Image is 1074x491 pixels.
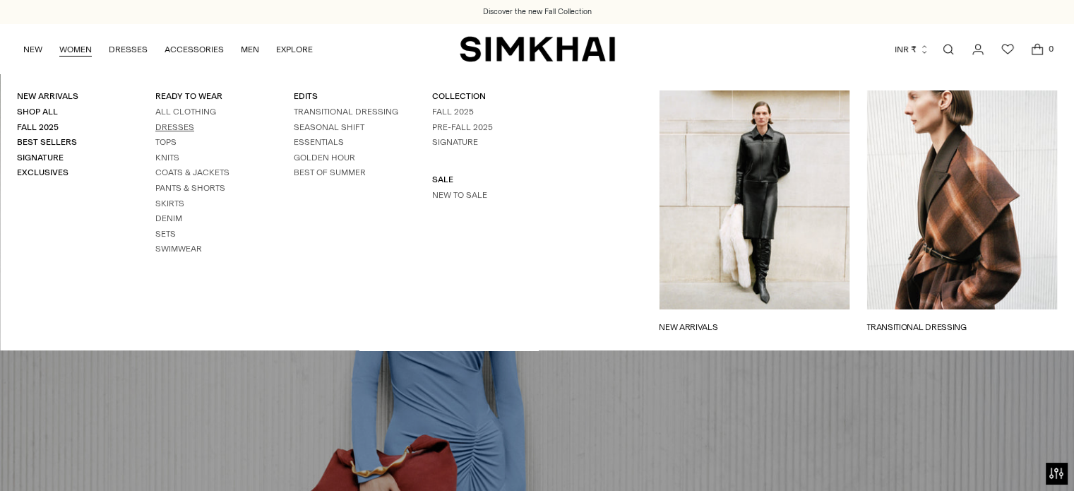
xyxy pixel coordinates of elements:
[109,34,148,65] a: DRESSES
[276,34,313,65] a: EXPLORE
[460,35,615,63] a: SIMKHAI
[934,35,962,64] a: Open search modal
[241,34,259,65] a: MEN
[1044,42,1057,55] span: 0
[23,34,42,65] a: NEW
[165,34,224,65] a: ACCESSORIES
[994,35,1022,64] a: Wishlist
[964,35,992,64] a: Go to the account page
[895,34,929,65] button: INR ₹
[59,34,92,65] a: WOMEN
[483,6,592,18] a: Discover the new Fall Collection
[1023,35,1051,64] a: Open cart modal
